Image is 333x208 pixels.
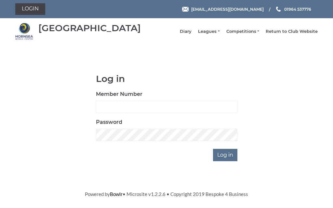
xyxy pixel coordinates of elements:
[15,3,45,15] a: Login
[276,6,281,12] img: Phone us
[284,6,311,11] span: 01964 537776
[191,6,264,11] span: [EMAIL_ADDRESS][DOMAIN_NAME]
[182,6,264,12] a: Email [EMAIL_ADDRESS][DOMAIN_NAME]
[96,74,237,84] h1: Log in
[110,191,123,197] a: Bowlr
[182,7,189,12] img: Email
[96,118,122,126] label: Password
[275,6,311,12] a: Phone us 01964 537776
[180,29,192,34] a: Diary
[226,29,259,34] a: Competitions
[15,22,33,40] img: Hornsea Bowls Centre
[85,191,248,197] span: Powered by • Microsite v1.2.2.6 • Copyright 2019 Bespoke 4 Business
[266,29,318,34] a: Return to Club Website
[213,149,237,161] input: Log in
[198,29,220,34] a: Leagues
[38,23,141,33] div: [GEOGRAPHIC_DATA]
[96,90,142,98] label: Member Number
